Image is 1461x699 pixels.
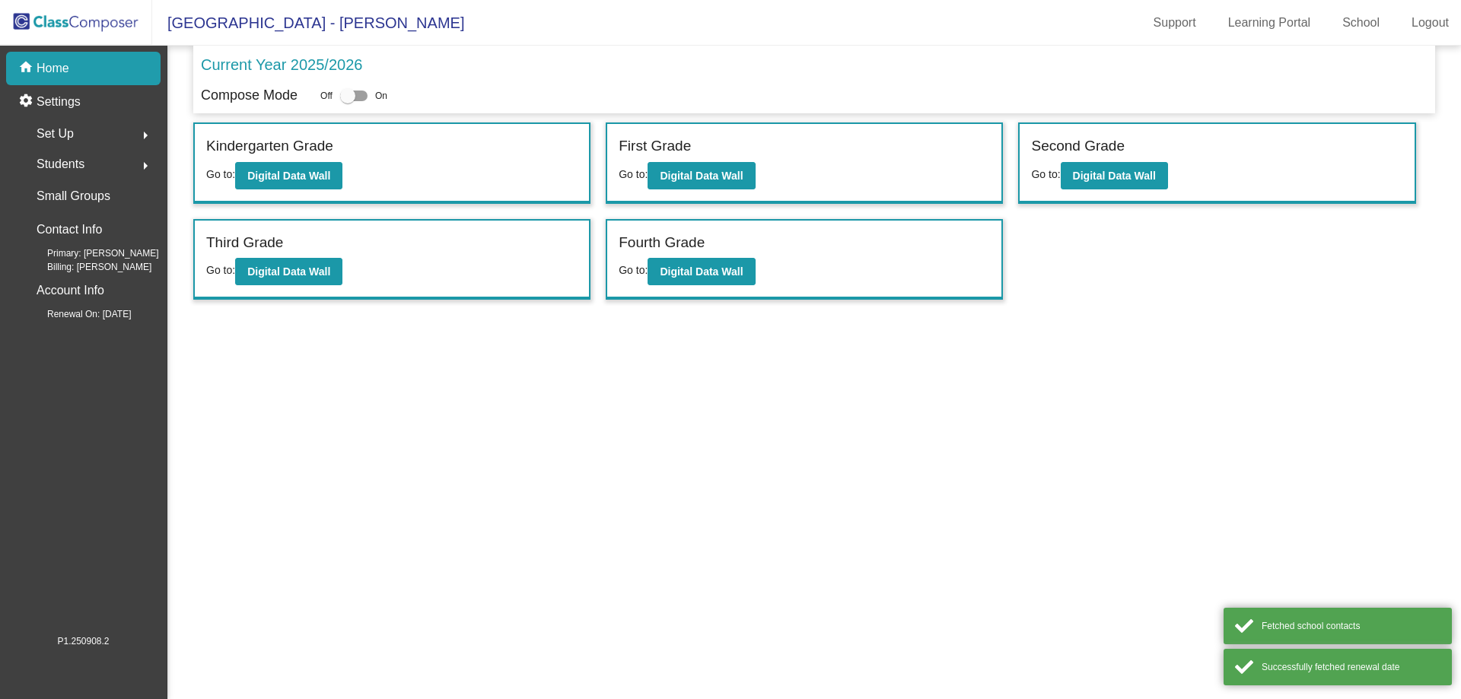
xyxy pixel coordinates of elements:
[1141,11,1208,35] a: Support
[247,170,330,182] b: Digital Data Wall
[247,265,330,278] b: Digital Data Wall
[37,123,74,145] span: Set Up
[37,59,69,78] p: Home
[1061,162,1168,189] button: Digital Data Wall
[23,246,159,260] span: Primary: [PERSON_NAME]
[619,232,705,254] label: Fourth Grade
[648,258,755,285] button: Digital Data Wall
[136,126,154,145] mat-icon: arrow_right
[206,232,283,254] label: Third Grade
[235,258,342,285] button: Digital Data Wall
[619,168,648,180] span: Go to:
[152,11,464,35] span: [GEOGRAPHIC_DATA] - [PERSON_NAME]
[23,260,151,274] span: Billing: [PERSON_NAME]
[37,93,81,111] p: Settings
[37,186,110,207] p: Small Groups
[37,154,84,175] span: Students
[1330,11,1392,35] a: School
[37,280,104,301] p: Account Info
[23,307,131,321] span: Renewal On: [DATE]
[660,170,743,182] b: Digital Data Wall
[1031,168,1060,180] span: Go to:
[201,53,362,76] p: Current Year 2025/2026
[1262,660,1440,674] div: Successfully fetched renewal date
[18,93,37,111] mat-icon: settings
[1216,11,1323,35] a: Learning Portal
[320,89,333,103] span: Off
[235,162,342,189] button: Digital Data Wall
[619,135,691,157] label: First Grade
[1073,170,1156,182] b: Digital Data Wall
[206,135,333,157] label: Kindergarten Grade
[1399,11,1461,35] a: Logout
[201,85,298,106] p: Compose Mode
[18,59,37,78] mat-icon: home
[206,264,235,276] span: Go to:
[619,264,648,276] span: Go to:
[1262,619,1440,633] div: Fetched school contacts
[1031,135,1125,157] label: Second Grade
[375,89,387,103] span: On
[660,265,743,278] b: Digital Data Wall
[136,157,154,175] mat-icon: arrow_right
[206,168,235,180] span: Go to:
[648,162,755,189] button: Digital Data Wall
[37,219,102,240] p: Contact Info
